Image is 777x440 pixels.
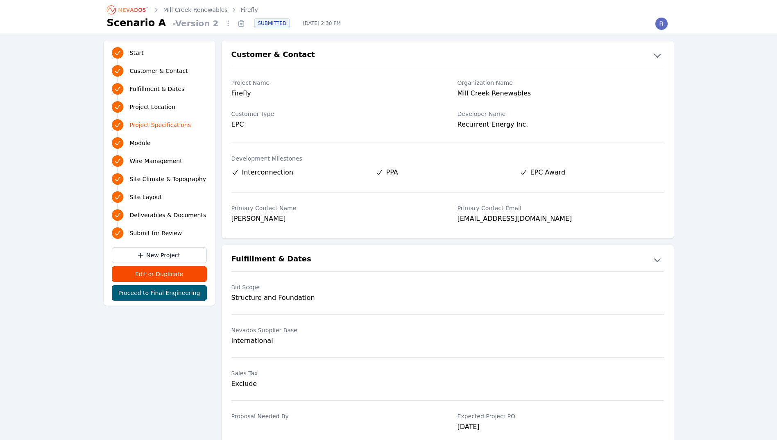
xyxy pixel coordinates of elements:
[130,139,151,147] span: Module
[530,168,566,177] span: EPC Award
[130,157,182,165] span: Wire Management
[458,88,664,100] div: Mill Creek Renewables
[130,85,185,93] span: Fulfillment & Dates
[231,379,438,389] div: Exclude
[458,422,664,433] div: [DATE]
[241,6,258,14] a: Firefly
[130,67,188,75] span: Customer & Contact
[112,285,207,301] button: Proceed to Final Engineering
[231,336,438,346] div: International
[169,18,222,29] span: - Version 2
[231,214,438,225] div: [PERSON_NAME]
[296,20,347,27] span: [DATE] 2:30 PM
[231,283,438,291] label: Bid Scope
[231,369,438,377] label: Sales Tax
[130,229,182,237] span: Submit for Review
[458,204,664,212] label: Primary Contact Email
[130,193,162,201] span: Site Layout
[231,154,664,163] label: Development Milestones
[242,168,293,177] span: Interconnection
[231,88,438,100] div: Firefly
[107,3,258,16] nav: Breadcrumb
[231,110,438,118] label: Customer Type
[130,49,144,57] span: Start
[231,120,438,129] div: EPC
[231,204,438,212] label: Primary Contact Name
[458,412,664,420] label: Expected Project PO
[231,412,438,420] label: Proposal Needed By
[222,49,674,62] button: Customer & Contact
[222,253,674,266] button: Fulfillment & Dates
[231,293,438,303] div: Structure and Foundation
[231,253,311,266] h2: Fulfillment & Dates
[458,120,664,131] div: Recurrent Energy Inc.
[458,79,664,87] label: Organization Name
[254,18,290,28] div: SUBMITTED
[458,214,664,225] div: [EMAIL_ADDRESS][DOMAIN_NAME]
[458,110,664,118] label: Developer Name
[231,79,438,87] label: Project Name
[130,121,191,129] span: Project Specifications
[130,211,206,219] span: Deliverables & Documents
[112,247,207,263] a: New Project
[163,6,228,14] a: Mill Creek Renewables
[231,326,438,334] label: Nevados Supplier Base
[130,103,176,111] span: Project Location
[130,175,206,183] span: Site Climate & Topography
[386,168,398,177] span: PPA
[112,266,207,282] button: Edit or Duplicate
[112,45,207,240] nav: Progress
[655,17,668,30] img: Riley Caron
[107,16,166,29] h1: Scenario A
[231,49,315,62] h2: Customer & Contact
